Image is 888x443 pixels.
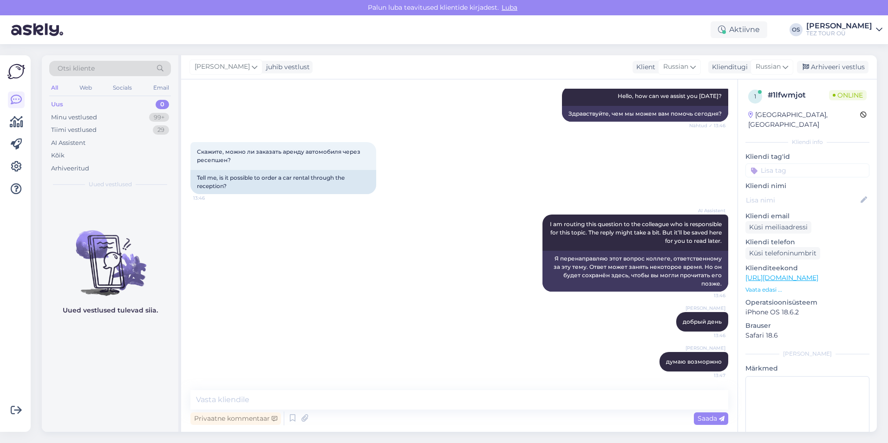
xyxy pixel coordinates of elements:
[78,82,94,94] div: Web
[806,22,882,37] a: [PERSON_NAME]TEZ TOUR OÜ
[756,62,781,72] span: Russian
[49,82,60,94] div: All
[111,82,134,94] div: Socials
[193,195,228,202] span: 13:46
[745,263,869,273] p: Klienditeekond
[51,138,85,148] div: AI Assistent
[745,138,869,146] div: Kliendi info
[829,90,867,100] span: Online
[42,214,178,297] img: No chats
[745,321,869,331] p: Brauser
[691,332,725,339] span: 13:46
[190,412,281,425] div: Privaatne kommentaar
[197,148,362,163] span: Скажите, можно ли заказать аренду автомобиля через ресепшен?
[499,3,520,12] span: Luba
[745,181,869,191] p: Kliendi nimi
[806,22,872,30] div: [PERSON_NAME]
[550,221,723,244] span: I am routing this question to the colleague who is responsible for this topic. The reply might ta...
[745,286,869,294] p: Vaata edasi ...
[745,307,869,317] p: iPhone OS 18.6.2
[745,237,869,247] p: Kliendi telefon
[562,106,728,122] div: Здравствуйте, чем мы можем вам помочь сегодня?
[689,122,725,129] span: Nähtud ✓ 13:46
[745,331,869,340] p: Safari 18.6
[748,110,860,130] div: [GEOGRAPHIC_DATA], [GEOGRAPHIC_DATA]
[89,180,132,189] span: Uued vestlused
[686,305,725,312] span: [PERSON_NAME]
[790,23,803,36] div: OS
[51,164,89,173] div: Arhiveeritud
[754,93,756,100] span: 1
[683,318,722,325] span: добрый день
[745,152,869,162] p: Kliendi tag'id
[542,251,728,292] div: Я перенаправляю этот вопрос коллеге, ответственному за эту тему. Ответ может занять некоторое вре...
[195,62,250,72] span: [PERSON_NAME]
[151,82,171,94] div: Email
[745,163,869,177] input: Lisa tag
[262,62,310,72] div: juhib vestlust
[806,30,872,37] div: TEZ TOUR OÜ
[746,195,859,205] input: Lisa nimi
[691,292,725,299] span: 13:46
[745,211,869,221] p: Kliendi email
[156,100,169,109] div: 0
[768,90,829,101] div: # 1lfwmjot
[745,274,818,282] a: [URL][DOMAIN_NAME]
[666,358,722,365] span: думаю возморжно
[711,21,767,38] div: Aktiivne
[745,298,869,307] p: Operatsioonisüsteem
[745,221,811,234] div: Küsi meiliaadressi
[63,306,158,315] p: Uued vestlused tulevad siia.
[745,364,869,373] p: Märkmed
[698,414,725,423] span: Saada
[58,64,95,73] span: Otsi kliente
[691,372,725,379] span: 13:47
[686,345,725,352] span: [PERSON_NAME]
[745,247,820,260] div: Küsi telefoninumbrit
[190,170,376,194] div: Tell me, is it possible to order a car rental through the reception?
[633,62,655,72] div: Klient
[663,62,688,72] span: Russian
[7,63,25,80] img: Askly Logo
[797,61,868,73] div: Arhiveeri vestlus
[618,92,722,99] span: Hello, how can we assist you [DATE]?
[153,125,169,135] div: 29
[51,125,97,135] div: Tiimi vestlused
[51,151,65,160] div: Kõik
[149,113,169,122] div: 99+
[51,100,63,109] div: Uus
[51,113,97,122] div: Minu vestlused
[708,62,748,72] div: Klienditugi
[691,207,725,214] span: AI Assistent
[745,350,869,358] div: [PERSON_NAME]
